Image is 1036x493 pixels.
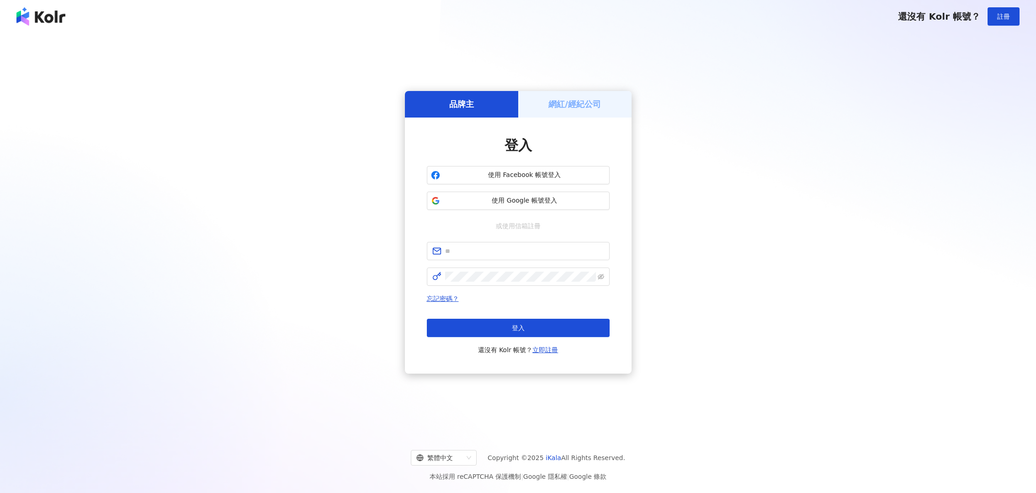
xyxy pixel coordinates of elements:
[478,344,558,355] span: 還沒有 Kolr 帳號？
[546,454,561,461] a: iKala
[427,295,459,302] a: 忘記密碼？
[988,7,1020,26] button: 註冊
[427,192,610,210] button: 使用 Google 帳號登入
[427,319,610,337] button: 登入
[416,450,463,465] div: 繁體中文
[449,98,474,110] h5: 品牌主
[569,473,606,480] a: Google 條款
[444,171,606,180] span: 使用 Facebook 帳號登入
[598,273,604,280] span: eye-invisible
[523,473,567,480] a: Google 隱私權
[521,473,523,480] span: |
[505,137,532,153] span: 登入
[488,452,625,463] span: Copyright © 2025 All Rights Reserved.
[489,221,547,231] span: 或使用信箱註冊
[444,196,606,205] span: 使用 Google 帳號登入
[548,98,601,110] h5: 網紅/經紀公司
[532,346,558,354] a: 立即註冊
[16,7,65,26] img: logo
[898,11,980,22] span: 還沒有 Kolr 帳號？
[430,471,606,482] span: 本站採用 reCAPTCHA 保護機制
[512,324,525,332] span: 登入
[567,473,569,480] span: |
[427,166,610,184] button: 使用 Facebook 帳號登入
[997,13,1010,20] span: 註冊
